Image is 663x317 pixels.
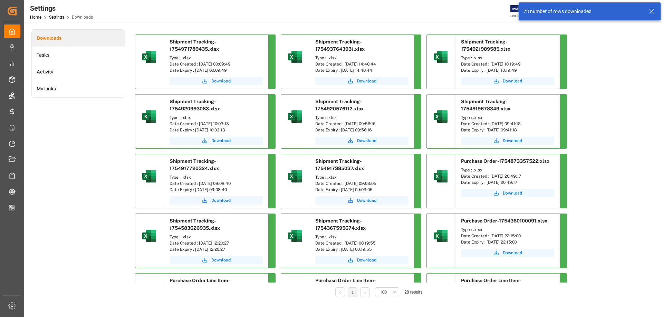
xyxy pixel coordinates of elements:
[523,8,642,15] div: 73 number of rows downloaded
[461,115,554,121] div: Type : .xlsx
[348,287,357,297] li: 1
[375,287,399,297] button: open menu
[315,234,409,240] div: Type : .xlsx
[315,127,409,133] div: Date Expiry : [DATE] 09:56:16
[315,115,409,121] div: Type : .xlsx
[461,167,554,173] div: Type : .xlsx
[461,99,510,111] span: Shipment Tracking-1754919678349.xlsx
[380,289,387,295] span: 100
[404,290,422,295] span: 28 results
[315,121,409,127] div: Date Created : [DATE] 09:56:16
[461,127,554,133] div: Date Expiry : [DATE] 09:41:18
[141,228,157,244] img: microsoft-excel-2019--v1.png
[315,187,409,193] div: Date Expiry : [DATE] 09:03:05
[170,115,263,121] div: Type : .xlsx
[357,138,376,144] span: Download
[315,174,409,180] div: Type : .xlsx
[503,190,522,196] span: Download
[170,180,263,187] div: Date Created : [DATE] 09:08:40
[287,168,303,185] img: microsoft-excel-2019--v1.png
[315,61,409,67] div: Date Created : [DATE] 14:40:44
[170,121,263,127] div: Date Created : [DATE] 10:03:13
[32,63,125,80] a: Activity
[170,77,263,85] button: Download
[315,39,365,52] span: Shipment Tracking-1754937643931.xlsx
[170,234,263,240] div: Type : .xlsx
[287,228,303,244] img: microsoft-excel-2019--v1.png
[315,180,409,187] div: Date Created : [DATE] 09:03:05
[170,61,263,67] div: Date Created : [DATE] 00:09:49
[315,55,409,61] div: Type : .xlsx
[315,196,409,205] button: Download
[211,197,231,204] span: Download
[211,138,231,144] span: Download
[141,49,157,65] img: microsoft-excel-2019--v1.png
[170,218,220,231] span: Shipment Tracking-1754583626935.xlsx
[461,39,510,52] span: Shipment Tracking-1754921989585.xlsx
[315,67,409,73] div: Date Expiry : [DATE] 14:40:44
[461,189,554,197] button: Download
[461,218,547,224] span: Purchase Order-1754360100091.xlsx
[32,30,125,47] a: Downloads
[503,250,522,256] span: Download
[461,121,554,127] div: Date Created : [DATE] 09:41:18
[461,227,554,233] div: Type : .xlsx
[461,77,554,85] button: Download
[315,137,409,145] button: Download
[315,218,366,231] span: Shipment Tracking-1754367595674.xlsx
[432,49,449,65] img: microsoft-excel-2019--v1.png
[170,67,263,73] div: Date Expiry : [DATE] 00:09:49
[360,287,370,297] li: Next Page
[287,108,303,125] img: microsoft-excel-2019--v1.png
[315,278,376,290] span: Purchase Order Line Item-1754070496438.xlsx
[315,256,409,264] button: Download
[432,168,449,185] img: microsoft-excel-2019--v1.png
[357,78,376,84] span: Download
[461,249,554,257] button: Download
[170,256,263,264] button: Download
[211,257,231,263] span: Download
[170,174,263,180] div: Type : .xlsx
[30,3,93,13] div: Settings
[170,196,263,205] button: Download
[461,233,554,239] div: Date Created : [DATE] 22:15:00
[315,77,409,85] button: Download
[211,78,231,84] span: Download
[141,168,157,185] img: microsoft-excel-2019--v1.png
[315,158,364,171] span: Shipment Tracking-1754917385037.xlsx
[461,61,554,67] div: Date Created : [DATE] 10:19:49
[287,49,303,65] img: microsoft-excel-2019--v1.png
[461,173,554,179] div: Date Created : [DATE] 20:49:17
[170,187,263,193] div: Date Expiry : [DATE] 09:08:40
[315,99,364,111] span: Shipment Tracking-1754920576112.xlsx
[170,39,219,52] span: Shipment Tracking-1754971789435.xlsx
[461,67,554,73] div: Date Expiry : [DATE] 10:19:49
[170,127,263,133] div: Date Expiry : [DATE] 10:03:13
[141,108,157,125] img: microsoft-excel-2019--v1.png
[315,246,409,252] div: Date Expiry : [DATE] 00:19:55
[461,55,554,61] div: Type : .xlsx
[32,47,125,63] a: Tasks
[170,246,263,252] div: Date Expiry : [DATE] 12:20:27
[170,55,263,61] div: Type : .xlsx
[352,290,354,295] a: 1
[170,158,219,171] span: Shipment Tracking-1754917720324.xlsx
[357,197,376,204] span: Download
[461,137,554,145] button: Download
[170,137,263,145] button: Download
[32,80,125,97] a: My Links
[170,99,220,111] span: Shipment Tracking-1754920993083.xlsx
[335,287,345,297] li: Previous Page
